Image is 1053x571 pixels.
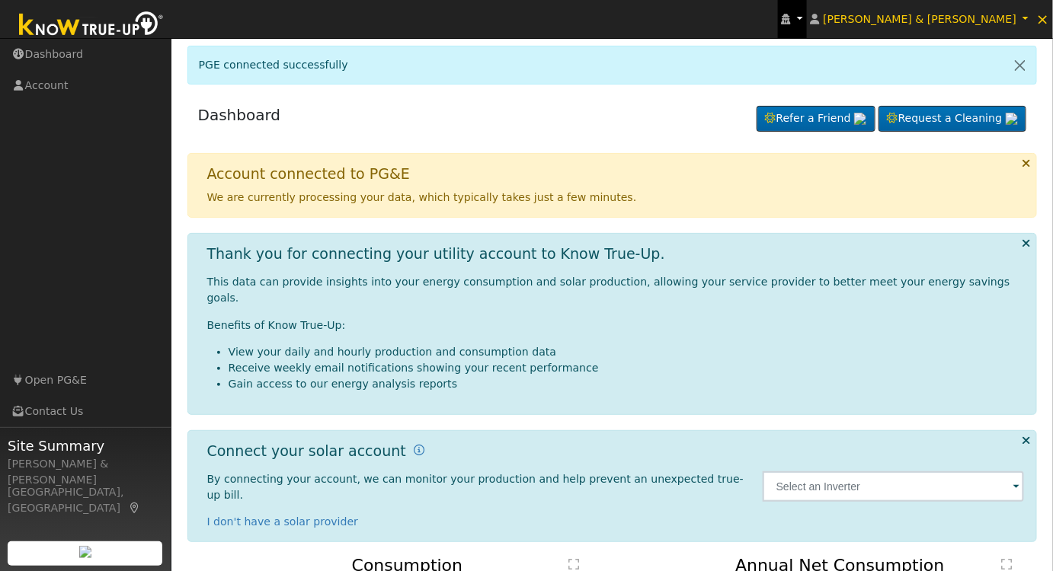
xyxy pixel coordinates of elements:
span: This data can provide insights into your energy consumption and solar production, allowing your s... [207,276,1010,304]
input: Select an Inverter [763,471,1025,502]
text:  [568,558,579,570]
p: Benefits of Know True-Up: [207,317,1025,333]
a: I don't have a solar provider [207,515,359,528]
h1: Thank you for connecting your utility account to Know True-Up. [207,245,665,263]
a: Close [1004,46,1036,84]
div: [GEOGRAPHIC_DATA], [GEOGRAPHIC_DATA] [8,484,163,516]
a: Refer a Friend [757,106,875,132]
a: Map [128,502,142,514]
a: Dashboard [198,106,281,124]
a: Request a Cleaning [879,106,1026,132]
text:  [1001,558,1012,570]
li: View your daily and hourly production and consumption data [229,344,1025,360]
div: PGE connected successfully [187,46,1038,85]
h1: Account connected to PG&E [207,165,410,183]
img: Know True-Up [11,8,171,43]
li: Gain access to our energy analysis reports [229,376,1025,392]
img: retrieve [79,546,91,558]
div: [PERSON_NAME] & [PERSON_NAME] [8,456,163,488]
img: retrieve [1006,113,1018,125]
li: Receive weekly email notifications showing your recent performance [229,360,1025,376]
span: We are currently processing your data, which typically takes just a few minutes. [207,191,637,203]
h1: Connect your solar account [207,442,406,460]
img: retrieve [854,113,866,125]
span: [PERSON_NAME] & [PERSON_NAME] [823,13,1016,25]
span: × [1036,10,1049,28]
span: By connecting your account, we can monitor your production and help prevent an unexpected true-up... [207,473,744,501]
span: Site Summary [8,435,163,456]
